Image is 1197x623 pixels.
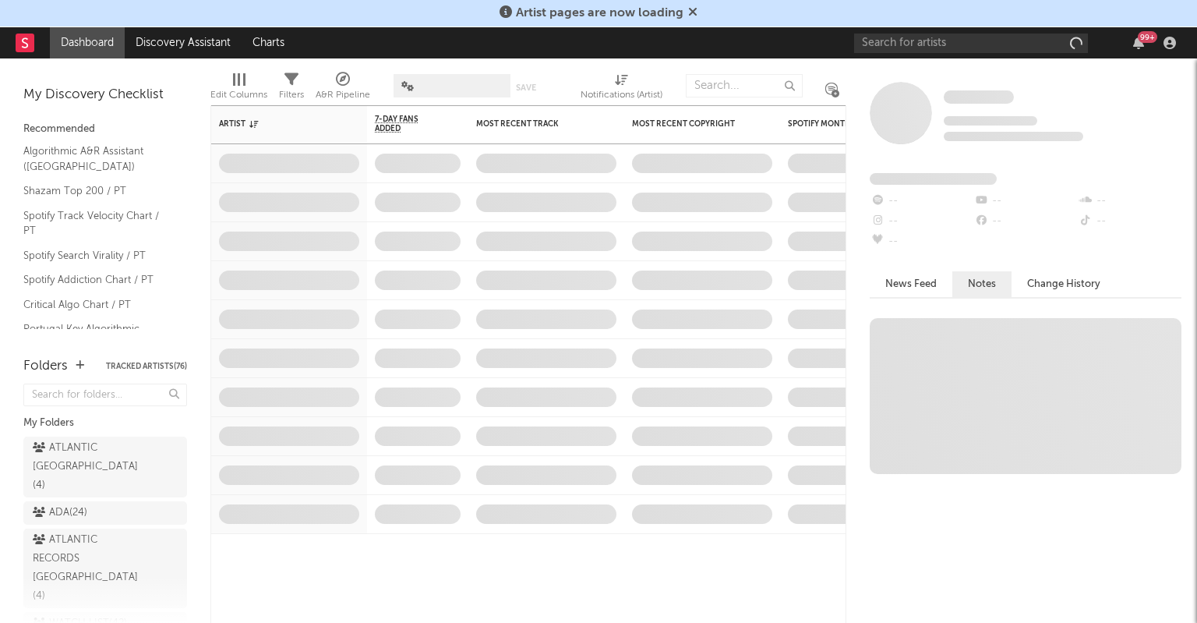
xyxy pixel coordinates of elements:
[1078,211,1181,232] div: --
[50,27,125,58] a: Dashboard
[944,116,1037,126] span: Tracking Since: [DATE]
[476,119,593,129] div: Most Recent Track
[944,90,1014,104] span: Some Artist
[125,27,242,58] a: Discovery Assistant
[870,191,973,211] div: --
[33,504,87,522] div: ADA ( 24 )
[23,247,171,264] a: Spotify Search Virality / PT
[688,7,697,19] span: Dismiss
[944,90,1014,105] a: Some Artist
[944,132,1083,141] span: 0 fans last week
[23,271,171,288] a: Spotify Addiction Chart / PT
[242,27,295,58] a: Charts
[23,529,187,608] a: ATLANTIC RECORDS [GEOGRAPHIC_DATA](4)
[23,182,171,200] a: Shazam Top 200 / PT
[23,414,187,433] div: My Folders
[23,384,187,406] input: Search for folders...
[279,86,304,104] div: Filters
[788,119,905,129] div: Spotify Monthly Listeners
[23,120,187,139] div: Recommended
[23,86,187,104] div: My Discovery Checklist
[1133,37,1144,49] button: 99+
[23,437,187,497] a: ATLANTIC [GEOGRAPHIC_DATA](4)
[210,66,267,112] div: Edit Columns
[210,86,267,104] div: Edit Columns
[516,7,683,19] span: Artist pages are now loading
[870,232,973,252] div: --
[632,119,749,129] div: Most Recent Copyright
[219,119,336,129] div: Artist
[870,211,973,232] div: --
[33,439,143,495] div: ATLANTIC [GEOGRAPHIC_DATA] ( 4 )
[279,66,304,112] div: Filters
[23,320,171,352] a: Portugal Key Algorithmic Charts
[1078,191,1181,211] div: --
[33,531,143,606] div: ATLANTIC RECORDS [GEOGRAPHIC_DATA] ( 4 )
[375,115,437,133] span: 7-Day Fans Added
[23,357,68,376] div: Folders
[973,191,1077,211] div: --
[952,271,1012,297] button: Notes
[1138,31,1157,43] div: 99 +
[106,363,187,370] button: Tracked Artists(76)
[23,296,171,313] a: Critical Algo Chart / PT
[854,34,1088,53] input: Search for artists
[870,271,952,297] button: News Feed
[686,74,803,97] input: Search...
[23,207,171,239] a: Spotify Track Velocity Chart / PT
[870,173,997,185] span: Fans Added by Platform
[316,66,370,112] div: A&R Pipeline
[581,86,662,104] div: Notifications (Artist)
[23,501,187,525] a: ADA(24)
[581,66,662,112] div: Notifications (Artist)
[516,83,536,92] button: Save
[23,143,171,175] a: Algorithmic A&R Assistant ([GEOGRAPHIC_DATA])
[1012,271,1116,297] button: Change History
[316,86,370,104] div: A&R Pipeline
[973,211,1077,232] div: --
